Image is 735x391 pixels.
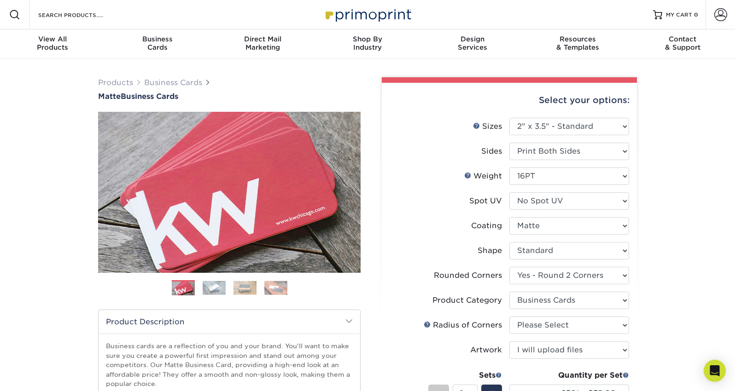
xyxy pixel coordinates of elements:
a: Business Cards [144,78,202,87]
a: BusinessCards [105,29,210,59]
img: Business Cards 02 [203,281,226,295]
a: Shop ByIndustry [315,29,420,59]
div: & Support [630,35,735,52]
input: SEARCH PRODUCTS..... [37,9,127,20]
a: Products [98,78,133,87]
div: Spot UV [469,195,502,207]
div: Industry [315,35,420,52]
div: Rounded Corners [434,270,502,281]
a: DesignServices [420,29,525,59]
h1: Business Cards [98,92,361,101]
span: 0 [694,11,698,18]
div: Open Intercom Messenger [704,360,726,382]
img: Business Cards 01 [172,277,195,300]
img: Business Cards 03 [233,281,257,295]
span: Design [420,35,525,43]
div: Sets [428,370,502,381]
div: Product Category [432,295,502,306]
div: Weight [464,171,502,182]
span: Matte [98,92,121,101]
div: Services [420,35,525,52]
a: Resources& Templates [525,29,630,59]
img: Business Cards 04 [264,281,287,295]
img: Primoprint [321,5,414,24]
img: Matte 01 [98,61,361,323]
div: Radius of Corners [424,320,502,331]
a: Contact& Support [630,29,735,59]
span: Contact [630,35,735,43]
span: Direct Mail [210,35,315,43]
div: Shape [478,245,502,256]
div: Cards [105,35,210,52]
a: MatteBusiness Cards [98,92,361,101]
span: Resources [525,35,630,43]
h2: Product Description [99,310,360,333]
div: Select your options: [389,83,630,118]
div: Quantity per Set [509,370,629,381]
div: & Templates [525,35,630,52]
span: MY CART [666,11,692,19]
span: Business [105,35,210,43]
div: Sides [481,146,502,157]
div: Sizes [473,121,502,132]
div: Artwork [470,345,502,356]
div: Coating [471,220,502,231]
a: Direct MailMarketing [210,29,315,59]
div: Marketing [210,35,315,52]
span: Shop By [315,35,420,43]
